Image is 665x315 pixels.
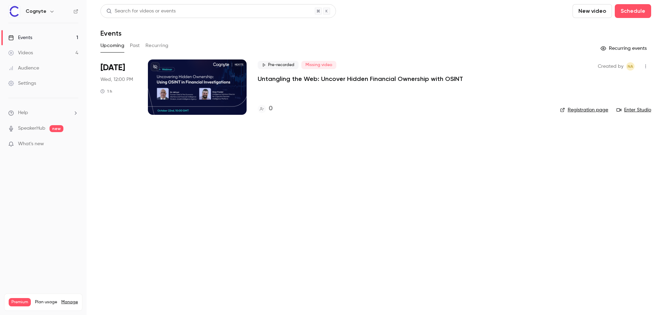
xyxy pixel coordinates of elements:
h1: Events [100,29,122,37]
div: Settings [8,80,36,87]
button: Schedule [615,4,651,18]
h4: 0 [269,104,273,113]
div: Events [8,34,32,41]
div: Search for videos or events [106,8,176,15]
a: 0 [258,104,273,113]
button: Upcoming [100,40,124,51]
a: Manage [61,299,78,305]
button: Past [130,40,140,51]
span: new [50,125,63,132]
span: Created by [598,62,623,71]
div: Oct 22 Wed, 12:00 PM (Asia/Jerusalem) [100,59,137,115]
div: 1 h [100,89,112,94]
a: SpeakerHub [18,125,45,132]
span: Pre-recorded [258,61,299,69]
span: Help [18,109,28,117]
a: Enter Studio [617,106,651,113]
span: [DATE] [100,62,125,73]
span: What's new [18,140,44,148]
button: New video [573,4,612,18]
span: Noah Adler [626,62,635,71]
button: Recurring [145,40,169,51]
div: Videos [8,49,33,56]
span: Plan usage [35,299,57,305]
button: Recurring events [597,43,651,54]
a: Registration page [560,106,608,113]
li: help-dropdown-opener [8,109,78,117]
span: NA [628,62,633,71]
span: Wed, 12:00 PM [100,76,133,83]
a: Untangling the Web: Uncover Hidden Financial Ownership with OSINT [258,75,463,83]
span: Missing video [301,61,336,69]
span: Premium [9,298,31,306]
h6: Cognyte [26,8,46,15]
img: Cognyte [9,6,20,17]
div: Audience [8,65,39,72]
